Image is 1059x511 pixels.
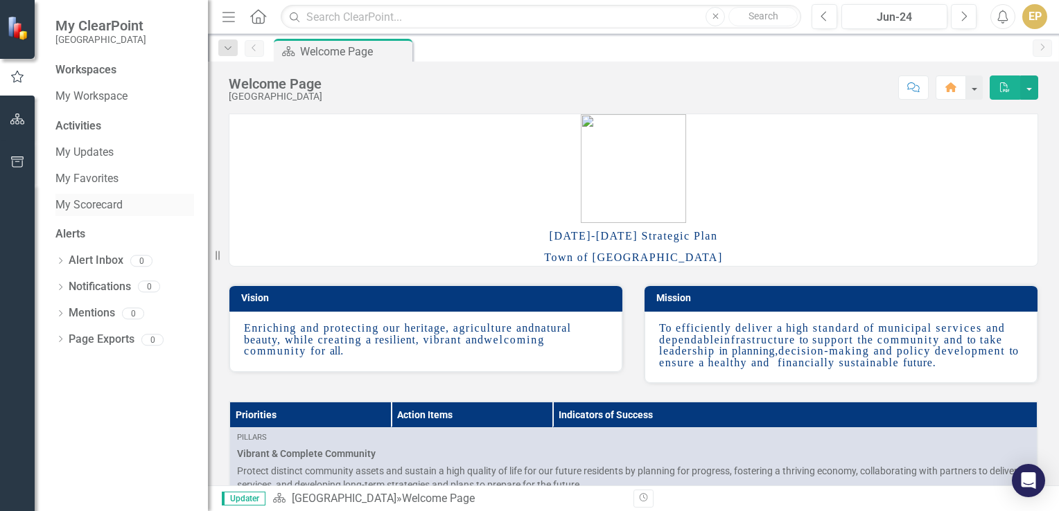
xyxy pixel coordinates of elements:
[404,322,449,334] span: heritage,
[903,357,936,368] span: future.
[423,334,462,346] span: vibrant
[141,334,164,346] div: 0
[229,76,322,91] div: Welcome Page
[330,345,343,357] span: all.
[55,34,146,45] small: [GEOGRAPHIC_DATA]
[366,334,371,346] span: a
[229,91,322,102] div: [GEOGRAPHIC_DATA]
[676,322,731,334] span: efficiently
[986,322,1005,334] span: and
[484,334,545,346] span: welcoming
[786,322,809,334] span: high
[846,9,943,26] div: Jun-24
[720,334,796,346] span: infrastructure
[749,10,778,21] span: Search
[800,334,808,346] span: to
[534,322,571,334] span: natural
[659,357,694,368] span: ensure
[728,7,798,26] button: Search
[778,345,829,357] span: decision-
[383,322,401,334] span: our
[281,5,801,29] input: Search ClearPoint...
[659,322,672,334] span: To
[550,230,718,242] span: [DATE]-[DATE] Strategic Plan
[935,345,1006,357] span: development
[237,447,1030,460] span: Vibrant & Complete Community
[69,305,115,321] a: Mentions
[544,251,722,263] span: Town of [GEOGRAPHIC_DATA]
[877,334,940,346] span: community
[244,345,306,357] span: community
[751,357,769,368] span: and
[6,15,32,41] img: ClearPoint Strategy
[719,345,727,357] span: in
[897,345,931,357] span: policy
[708,357,746,368] span: healthy
[317,334,362,346] span: creating
[285,334,314,346] span: while
[656,293,1031,303] h3: Mission
[841,4,947,29] button: Jun-24
[69,279,131,295] a: Notifications
[241,293,615,303] h3: Vision
[237,432,1030,443] div: Pillars
[813,322,860,334] span: standard
[55,89,194,105] a: My Workspace
[732,345,778,357] span: planning,
[55,62,116,78] div: Workspaces
[55,197,194,213] a: My Scorecard
[310,345,326,357] span: for
[777,322,782,334] span: a
[839,357,899,368] span: sustainable
[864,322,874,334] span: of
[55,171,194,187] a: My Favorites
[69,332,134,348] a: Page Exports
[1012,464,1045,497] div: Open Intercom Messenger
[466,334,484,346] span: and
[812,334,853,346] span: support
[272,491,623,507] div: »
[300,43,409,60] div: Welcome Page
[324,322,379,334] span: protecting
[222,492,265,505] span: Updater
[55,145,194,161] a: My Updates
[516,322,534,334] span: and
[55,118,194,134] div: Activities
[936,322,982,334] span: services
[375,334,419,346] span: resilient,
[244,322,297,334] span: Enriching
[292,492,396,505] a: [GEOGRAPHIC_DATA]
[1022,4,1047,29] button: EP
[980,334,1003,346] span: take
[659,334,720,346] span: dependable
[857,334,873,346] span: the
[944,334,963,346] span: and
[1009,345,1017,357] span: to
[967,334,975,346] span: to
[402,492,475,505] div: Welcome Page
[735,322,773,334] span: deliver
[878,322,931,334] span: municipal
[69,253,123,269] a: Alert Inbox
[138,281,160,293] div: 0
[699,357,703,368] span: a
[659,345,715,357] span: leadership
[874,345,893,357] span: and
[244,334,281,346] span: beauty,
[55,226,194,242] div: Alerts
[237,464,1030,492] p: Protect distinct community assets and sustain a high quality of life for our future residents by ...
[130,255,152,267] div: 0
[301,322,320,334] span: and
[829,345,869,357] span: making
[453,322,512,334] span: agriculture
[778,357,834,368] span: financially
[55,17,146,34] span: My ClearPoint
[122,307,144,319] div: 0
